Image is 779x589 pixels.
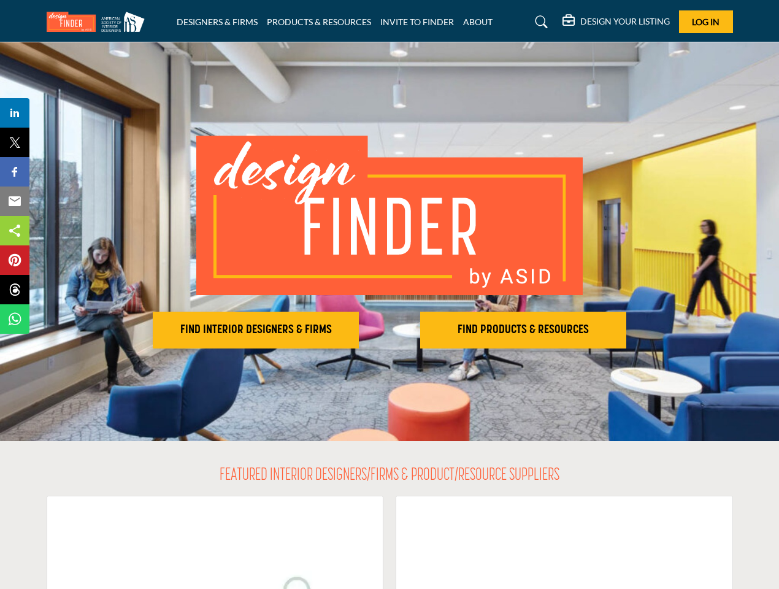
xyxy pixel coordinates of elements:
[580,16,670,27] h5: DESIGN YOUR LISTING
[47,12,151,32] img: Site Logo
[692,17,720,27] span: Log In
[420,312,626,348] button: FIND PRODUCTS & RESOURCES
[220,466,559,487] h2: FEATURED INTERIOR DESIGNERS/FIRMS & PRODUCT/RESOURCE SUPPLIERS
[562,15,670,29] div: DESIGN YOUR LISTING
[424,323,623,337] h2: FIND PRODUCTS & RESOURCES
[267,17,371,27] a: PRODUCTS & RESOURCES
[196,136,583,295] img: image
[380,17,454,27] a: INVITE TO FINDER
[679,10,733,33] button: Log In
[153,312,359,348] button: FIND INTERIOR DESIGNERS & FIRMS
[463,17,493,27] a: ABOUT
[177,17,258,27] a: DESIGNERS & FIRMS
[523,12,556,32] a: Search
[156,323,355,337] h2: FIND INTERIOR DESIGNERS & FIRMS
